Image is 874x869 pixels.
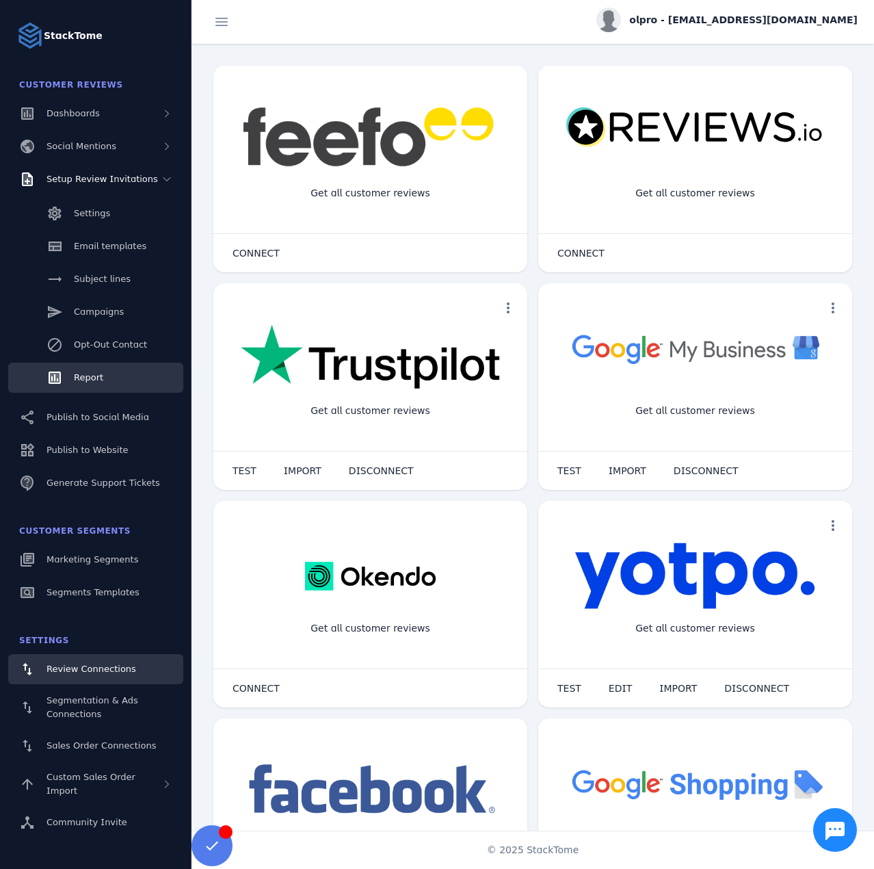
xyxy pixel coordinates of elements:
[566,324,825,373] img: googlebusiness.png
[487,843,579,857] span: © 2025 StackTome
[47,445,128,455] span: Publish to Website
[305,542,436,610] img: okendo.webp
[19,526,131,536] span: Customer Segments
[659,684,697,693] span: IMPORT
[8,545,183,575] a: Marketing Segments
[566,760,825,808] img: googleshopping.png
[74,307,124,317] span: Campaigns
[219,675,293,702] button: CONNECT
[8,468,183,498] a: Generate Support Tickets
[47,817,127,827] span: Community Invite
[8,363,183,393] a: Report
[609,466,646,476] span: IMPORT
[544,675,595,702] button: TEST
[711,675,803,702] button: DISCONNECT
[8,297,183,327] a: Campaigns
[47,174,158,184] span: Setup Review Invitations
[300,393,441,429] div: Get all customer reviews
[724,684,789,693] span: DISCONNECT
[819,294,847,322] button: more
[47,141,116,151] span: Social Mentions
[8,198,183,229] a: Settings
[609,684,632,693] span: EDIT
[74,208,110,218] span: Settings
[544,239,618,267] button: CONNECT
[47,772,135,796] span: Custom Sales Order Import
[74,372,103,382] span: Report
[233,466,256,476] span: TEST
[47,587,140,597] span: Segments Templates
[19,80,123,90] span: Customer Reviews
[8,264,183,294] a: Subject lines
[74,241,146,251] span: Email templates
[47,740,156,751] span: Sales Order Connections
[47,695,138,719] span: Segmentation & Ads Connections
[595,457,660,484] button: IMPORT
[300,610,441,647] div: Get all customer reviews
[8,731,183,761] a: Sales Order Connections
[241,324,500,391] img: trustpilot.png
[557,684,581,693] span: TEST
[8,231,183,261] a: Email templates
[219,239,293,267] button: CONNECT
[566,107,825,148] img: reviewsio.svg
[44,29,103,43] strong: StackTome
[557,466,581,476] span: TEST
[8,402,183,432] a: Publish to Social Media
[595,675,646,702] button: EDIT
[8,330,183,360] a: Opt-Out Contact
[8,807,183,838] a: Community Invite
[624,610,766,647] div: Get all customer reviews
[74,274,131,284] span: Subject lines
[557,248,605,258] span: CONNECT
[300,175,441,211] div: Get all customer reviews
[219,457,270,484] button: TEST
[233,248,280,258] span: CONNECT
[241,760,500,820] img: facebook.png
[660,457,752,484] button: DISCONNECT
[233,684,280,693] span: CONNECT
[8,435,183,465] a: Publish to Website
[47,554,138,565] span: Marketing Segments
[349,466,414,476] span: DISCONNECT
[8,578,183,608] a: Segments Templates
[624,175,766,211] div: Get all customer reviews
[284,466,321,476] span: IMPORT
[19,636,69,645] span: Settings
[624,393,766,429] div: Get all customer reviews
[614,828,776,864] div: Import Products from Google
[596,8,858,32] button: olpro - [EMAIL_ADDRESS][DOMAIN_NAME]
[596,8,621,32] img: profile.jpg
[335,457,427,484] button: DISCONNECT
[16,22,44,49] img: Logo image
[629,13,858,27] span: olpro - [EMAIL_ADDRESS][DOMAIN_NAME]
[8,687,183,728] a: Segmentation & Ads Connections
[47,664,136,674] span: Review Connections
[8,654,183,684] a: Review Connections
[494,294,522,322] button: more
[544,457,595,484] button: TEST
[47,412,149,422] span: Publish to Social Media
[74,339,147,350] span: Opt-Out Contact
[574,542,816,610] img: yotpo.png
[819,512,847,539] button: more
[270,457,335,484] button: IMPORT
[646,675,711,702] button: IMPORT
[47,108,100,118] span: Dashboards
[47,478,160,488] span: Generate Support Tickets
[674,466,739,476] span: DISCONNECT
[241,107,500,167] img: feefo.png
